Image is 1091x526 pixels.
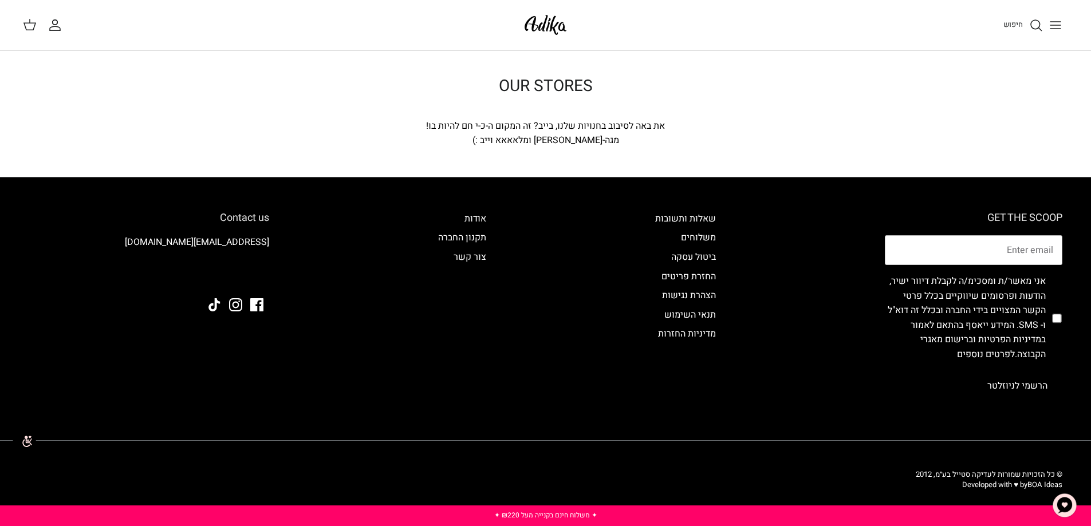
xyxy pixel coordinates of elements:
a: מדיניות החזרות [658,327,716,341]
a: תנאי השימוש [664,308,716,322]
div: מגה-[PERSON_NAME] ומלאאאא וייב :) [340,133,752,148]
a: אודות [464,212,486,226]
a: שאלות ותשובות [655,212,716,226]
span: © כל הזכויות שמורות לעדיקה סטייל בע״מ, 2012 [916,469,1062,480]
a: Tiktok [208,298,221,311]
a: ביטול עסקה [671,250,716,264]
label: אני מאשר/ת ומסכימ/ה לקבלת דיוור ישיר, הודעות ופרסומים שיווקיים בכלל פרטי הקשר המצויים בידי החברה ... [885,274,1046,362]
input: Email [885,235,1062,265]
h6: Contact us [29,212,269,224]
a: Facebook [250,298,263,311]
img: accessibility_icon02.svg [9,425,40,457]
a: [EMAIL_ADDRESS][DOMAIN_NAME] [125,235,269,249]
div: את באה לסיבוב בחנויות שלנו, בייב? זה המקום ה-כ-י חם להיות בו! [340,119,752,134]
h6: GET THE SCOOP [885,212,1062,224]
div: Secondary navigation [427,212,498,400]
a: הצהרת נגישות [662,288,716,302]
span: חיפוש [1003,19,1023,30]
div: Secondary navigation [644,212,727,400]
p: Developed with ♥ by [916,480,1062,490]
a: ✦ משלוח חינם בקנייה מעל ₪220 ✦ [494,510,597,520]
a: חיפוש [1003,18,1043,32]
button: הרשמי לניוזלטר [972,371,1062,400]
a: משלוחים [681,231,716,244]
button: צ'אט [1047,488,1082,523]
a: Instagram [229,298,242,311]
img: Adika IL [521,11,570,38]
a: BOA Ideas [1027,479,1062,490]
a: החשבון שלי [48,18,66,32]
a: לפרטים נוספים [957,347,1015,361]
h1: OUR STORES [340,77,752,96]
button: Toggle menu [1043,13,1068,38]
a: החזרת פריטים [661,270,716,283]
a: תקנון החברה [438,231,486,244]
a: צור קשר [454,250,486,264]
img: Adika IL [238,267,269,282]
